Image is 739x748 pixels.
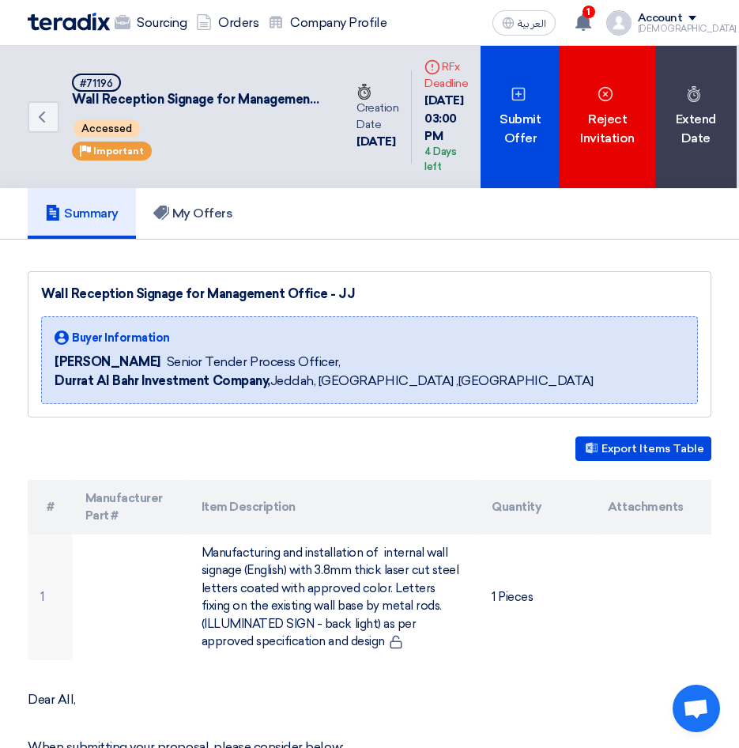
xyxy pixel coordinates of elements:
th: Item Description [189,480,479,535]
a: Open chat [673,685,720,732]
td: 1 Pieces [479,535,595,660]
a: Orders [191,6,263,40]
div: Extend Date [655,46,737,188]
th: Attachments [595,480,711,535]
button: العربية [492,10,556,36]
span: 1 [583,6,595,18]
div: Account [638,12,683,25]
td: Manufacturing and installation of internal wall signage (English) with 3.8mm thick laser cut stee... [189,535,479,660]
h5: My Offers [153,206,233,221]
a: Sourcing [110,6,191,40]
div: 4 Days left [424,144,468,175]
div: Creation Date [356,83,398,133]
span: Senior Tender Process Officer, [167,353,341,372]
div: Submit Offer [481,46,560,188]
a: My Offers [136,188,251,239]
p: Dear All, [28,692,711,708]
span: Buyer Information [72,330,170,346]
a: Company Profile [263,6,391,40]
span: Accessed [74,119,140,138]
div: [DEMOGRAPHIC_DATA] [638,25,737,33]
img: Teradix logo [28,13,110,31]
th: Quantity [479,480,595,535]
th: Manufacturer Part # [73,480,189,535]
span: Jeddah, [GEOGRAPHIC_DATA] ,[GEOGRAPHIC_DATA] [55,372,594,391]
span: Important [93,145,144,157]
span: العربية [518,18,546,29]
img: profile_test.png [606,10,632,36]
div: RFx Deadline [424,59,468,92]
span: [PERSON_NAME] [55,353,160,372]
h5: Summary [45,206,119,221]
div: #71196 [80,78,113,89]
div: [DATE] [356,133,398,151]
th: # [28,480,73,535]
a: Summary [28,188,136,239]
td: 1 [28,535,73,660]
h5: Wall Reception Signage for Management Office - JJ [72,74,325,108]
button: Export Items Table [575,436,711,461]
div: Reject Invitation [560,46,654,188]
div: Wall Reception Signage for Management Office - JJ [41,285,698,304]
span: Wall Reception Signage for Management Office - JJ [72,92,325,108]
b: Durrat Al Bahr Investment Company, [55,373,270,388]
div: [DATE] 03:00 PM [424,92,468,176]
